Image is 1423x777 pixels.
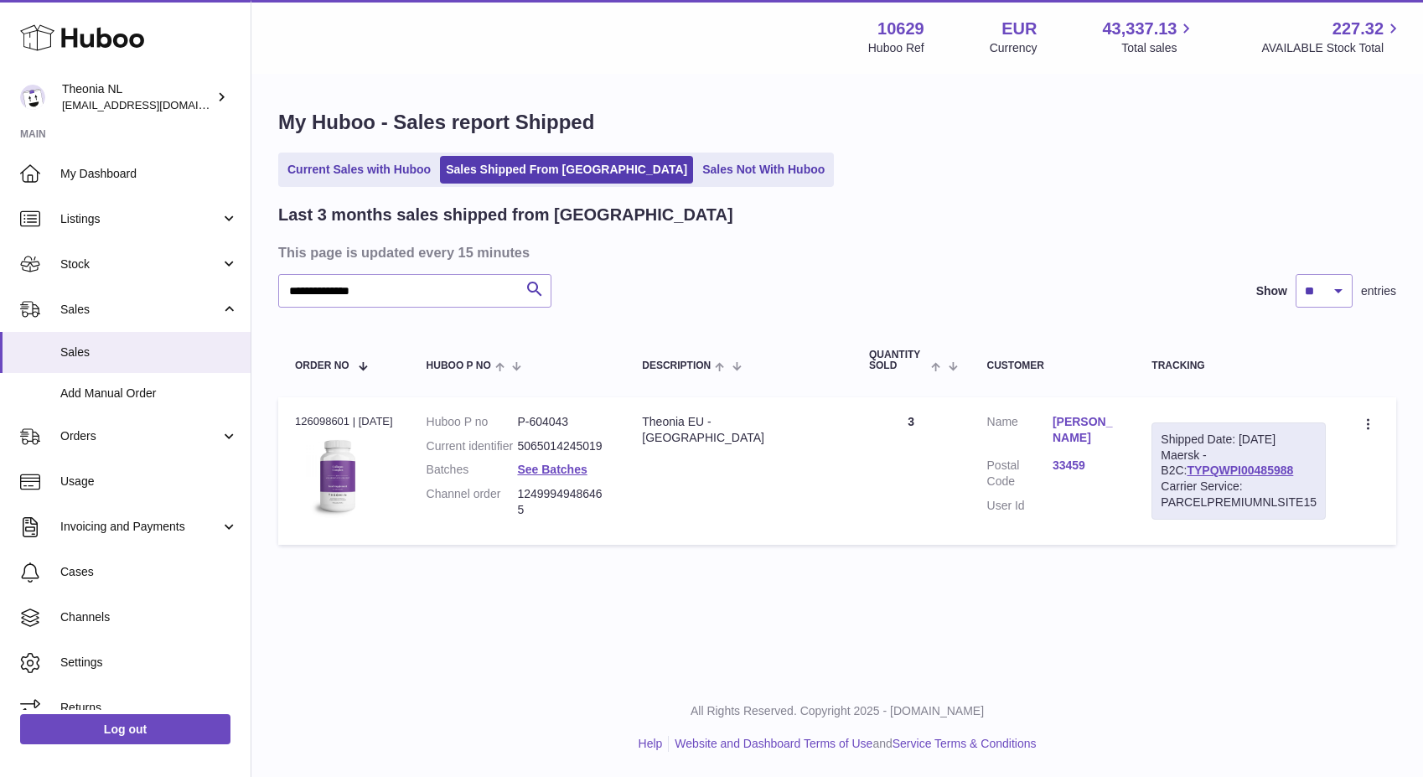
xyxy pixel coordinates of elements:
[1161,479,1317,510] div: Carrier Service: PARCELPREMIUMNLSITE15
[20,85,45,110] img: info@wholesomegoods.eu
[1001,18,1037,40] strong: EUR
[295,434,379,518] img: 106291725893172.jpg
[1121,40,1196,56] span: Total sales
[278,204,733,226] h2: Last 3 months sales shipped from [GEOGRAPHIC_DATA]
[60,166,238,182] span: My Dashboard
[278,109,1396,136] h1: My Huboo - Sales report Shipped
[60,609,238,625] span: Channels
[1256,283,1287,299] label: Show
[893,737,1037,750] a: Service Terms & Conditions
[60,386,238,401] span: Add Manual Order
[295,414,393,429] div: 126098601 | [DATE]
[295,360,349,371] span: Order No
[427,360,491,371] span: Huboo P no
[987,414,1053,450] dt: Name
[669,736,1036,752] li: and
[642,414,836,446] div: Theonia EU - [GEOGRAPHIC_DATA]
[60,344,238,360] span: Sales
[278,243,1392,262] h3: This page is updated every 15 minutes
[987,360,1119,371] div: Customer
[869,350,927,371] span: Quantity Sold
[517,463,587,476] a: See Batches
[1151,360,1326,371] div: Tracking
[427,462,518,478] dt: Batches
[427,438,518,454] dt: Current identifier
[20,714,230,744] a: Log out
[1261,40,1403,56] span: AVAILABLE Stock Total
[60,256,220,272] span: Stock
[990,40,1037,56] div: Currency
[642,360,711,371] span: Description
[265,703,1410,719] p: All Rights Reserved. Copyright 2025 - [DOMAIN_NAME]
[60,211,220,227] span: Listings
[696,156,831,184] a: Sales Not With Huboo
[1053,414,1118,446] a: [PERSON_NAME]
[60,519,220,535] span: Invoicing and Payments
[1102,18,1177,40] span: 43,337.13
[639,737,663,750] a: Help
[1332,18,1384,40] span: 227.32
[60,302,220,318] span: Sales
[868,40,924,56] div: Huboo Ref
[60,564,238,580] span: Cases
[427,486,518,518] dt: Channel order
[60,428,220,444] span: Orders
[1053,458,1118,474] a: 33459
[517,486,608,518] dd: 12499949486465
[1361,283,1396,299] span: entries
[675,737,872,750] a: Website and Dashboard Terms of Use
[877,18,924,40] strong: 10629
[62,98,246,111] span: [EMAIL_ADDRESS][DOMAIN_NAME]
[60,655,238,671] span: Settings
[987,458,1053,490] dt: Postal Code
[427,414,518,430] dt: Huboo P no
[1102,18,1196,56] a: 43,337.13 Total sales
[62,81,213,113] div: Theonia NL
[440,156,693,184] a: Sales Shipped From [GEOGRAPHIC_DATA]
[987,498,1053,514] dt: User Id
[60,474,238,490] span: Usage
[60,700,238,716] span: Returns
[517,438,608,454] dd: 5065014245019
[852,397,970,545] td: 3
[282,156,437,184] a: Current Sales with Huboo
[1261,18,1403,56] a: 227.32 AVAILABLE Stock Total
[1187,464,1293,477] a: TYPQWPI00485988
[1161,432,1317,448] div: Shipped Date: [DATE]
[517,414,608,430] dd: P-604043
[1151,422,1326,520] div: Maersk - B2C:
